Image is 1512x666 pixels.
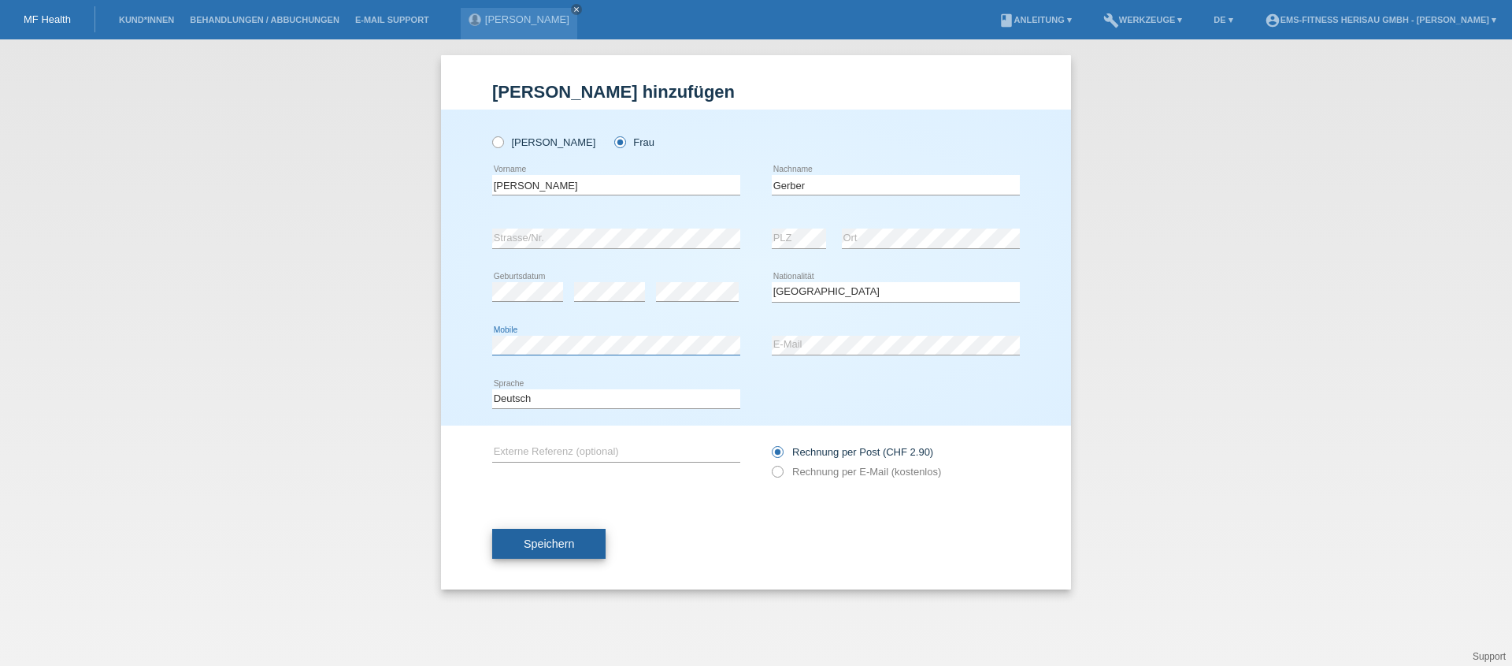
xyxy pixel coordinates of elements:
[1473,651,1506,662] a: Support
[991,15,1080,24] a: bookAnleitung ▾
[24,13,71,25] a: MF Health
[614,136,624,147] input: Frau
[1265,13,1280,28] i: account_circle
[772,446,933,458] label: Rechnung per Post (CHF 2.90)
[614,136,654,148] label: Frau
[347,15,437,24] a: E-Mail Support
[492,82,1020,102] h1: [PERSON_NAME] hinzufügen
[524,538,574,550] span: Speichern
[492,529,606,559] button: Speichern
[182,15,347,24] a: Behandlungen / Abbuchungen
[1257,15,1504,24] a: account_circleEMS-Fitness Herisau GmbH - [PERSON_NAME] ▾
[492,136,595,148] label: [PERSON_NAME]
[571,4,582,15] a: close
[492,136,502,147] input: [PERSON_NAME]
[111,15,182,24] a: Kund*innen
[772,466,782,486] input: Rechnung per E-Mail (kostenlos)
[1206,15,1240,24] a: DE ▾
[485,13,569,25] a: [PERSON_NAME]
[1095,15,1191,24] a: buildWerkzeuge ▾
[999,13,1014,28] i: book
[1103,13,1119,28] i: build
[772,466,941,478] label: Rechnung per E-Mail (kostenlos)
[772,446,782,466] input: Rechnung per Post (CHF 2.90)
[573,6,580,13] i: close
